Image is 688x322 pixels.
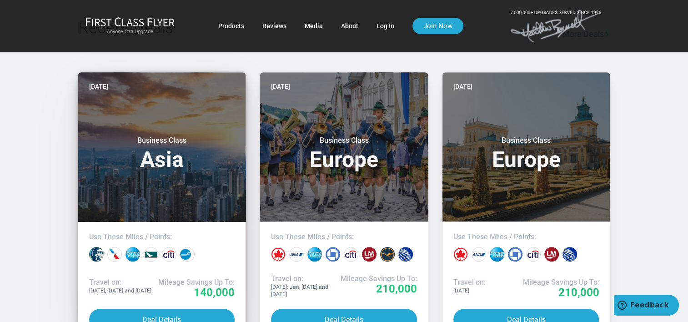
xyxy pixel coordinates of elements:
[271,232,417,241] h4: Use These Miles / Points:
[526,247,541,262] div: Citi points
[453,81,472,91] time: [DATE]
[144,247,158,262] div: Cathay Pacific miles
[180,247,195,262] div: Finnair Plus
[89,232,235,241] h4: Use These Miles / Points:
[289,247,304,262] div: All Nippon miles
[562,247,577,262] div: United miles
[85,17,175,35] a: First Class FlyerAnyone Can Upgrade
[377,18,394,34] a: Log In
[344,247,358,262] div: Citi points
[287,136,401,145] small: Business Class
[341,18,358,34] a: About
[85,17,175,26] img: First Class Flyer
[544,247,559,262] div: LifeMiles
[85,29,175,35] small: Anyone Can Upgrade
[271,247,286,262] div: Air Canada miles
[305,18,323,34] a: Media
[271,81,290,91] time: [DATE]
[453,232,599,241] h4: Use These Miles / Points:
[380,247,395,262] div: Lufthansa miles
[412,18,463,34] a: Join Now
[490,247,504,262] div: Amex points
[126,247,140,262] div: Amex points
[398,247,413,262] div: United miles
[326,247,340,262] div: Chase points
[508,247,522,262] div: Chase points
[453,247,468,262] div: Air Canada miles
[262,18,286,34] a: Reviews
[218,18,244,34] a: Products
[614,295,679,317] iframe: Opens a widget where you can find more information
[307,247,322,262] div: Amex points
[472,247,486,262] div: All Nippon miles
[271,136,417,171] h3: Europe
[89,247,104,262] div: Alaska miles
[89,81,108,91] time: [DATE]
[469,136,583,145] small: Business Class
[453,136,599,171] h3: Europe
[107,247,122,262] div: American miles
[362,247,377,262] div: LifeMiles
[89,136,235,171] h3: Asia
[162,247,176,262] div: Citi points
[105,136,219,145] small: Business Class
